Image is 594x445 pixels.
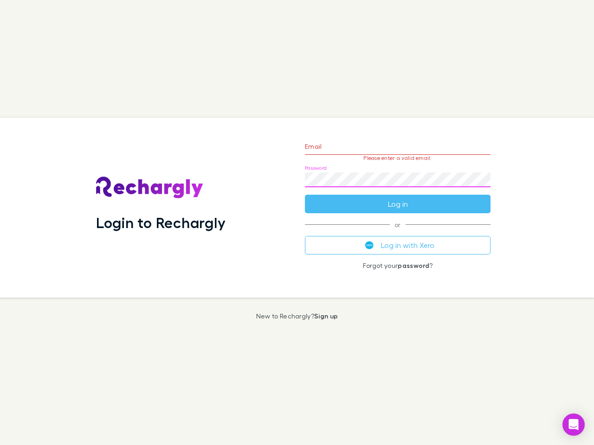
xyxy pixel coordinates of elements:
[562,413,585,436] div: Open Intercom Messenger
[314,312,338,320] a: Sign up
[305,195,491,213] button: Log in
[365,241,374,249] img: Xero's logo
[96,177,204,199] img: Rechargly's Logo
[398,261,429,269] a: password
[305,165,327,172] label: Password
[305,155,491,161] p: Please enter a valid email.
[256,312,338,320] p: New to Rechargly?
[305,224,491,225] span: or
[305,236,491,254] button: Log in with Xero
[305,262,491,269] p: Forgot your ?
[96,214,226,231] h1: Login to Rechargly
